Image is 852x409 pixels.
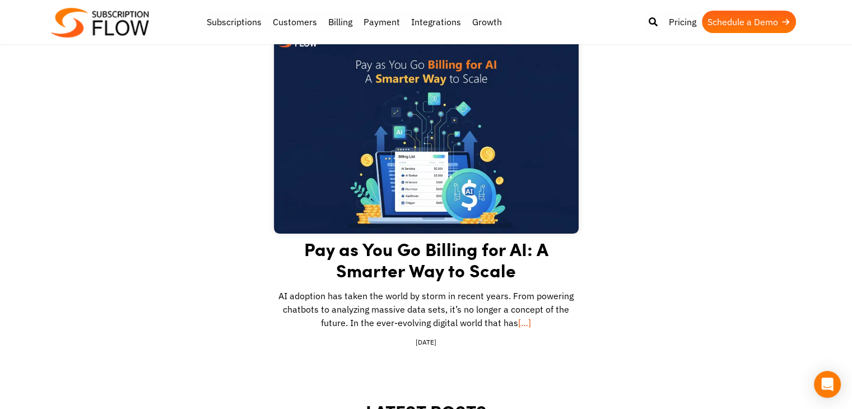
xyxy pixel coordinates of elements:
[467,11,508,33] a: Growth
[323,11,358,33] a: Billing
[814,371,841,398] div: Open Intercom Messenger
[274,281,579,329] p: AI adoption has taken the world by storm in recent years. From powering chatbots to analyzing mas...
[267,11,323,33] a: Customers
[274,337,579,347] div: [DATE]
[51,8,149,38] img: Subscriptionflow
[663,11,702,33] a: Pricing
[201,11,267,33] a: Subscriptions
[274,30,579,234] img: Pay as You Go Billing for AI
[304,236,548,283] a: Pay as You Go Billing for AI: A Smarter Way to Scale
[518,317,531,328] a: […]
[358,11,406,33] a: Payment
[406,11,467,33] a: Integrations
[702,11,796,33] a: Schedule a Demo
